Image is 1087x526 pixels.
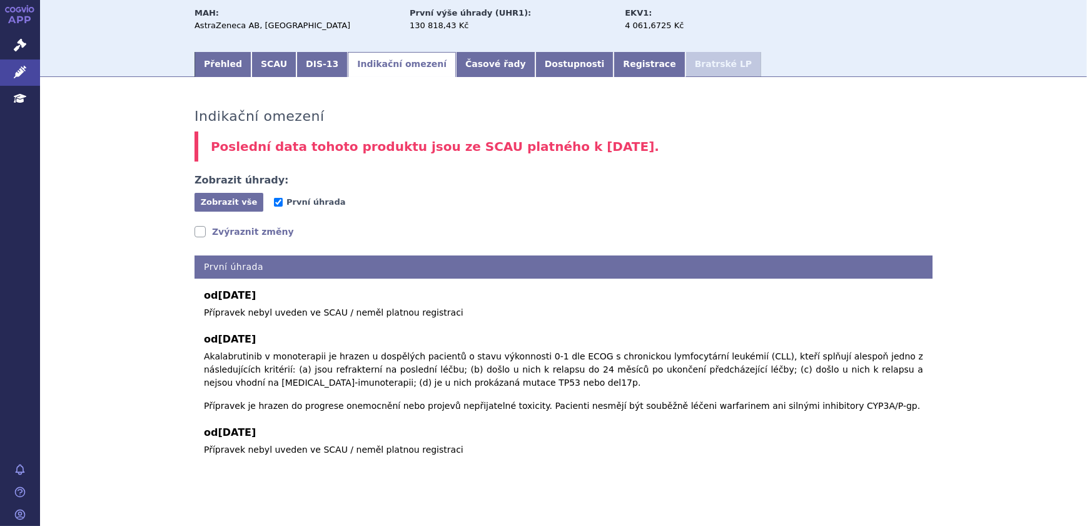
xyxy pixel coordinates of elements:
[195,131,933,162] div: Poslední data tohoto produktu jsou ze SCAU platného k [DATE].
[195,225,294,238] a: Zvýraznit změny
[204,306,923,319] p: Přípravek nebyl uveden ve SCAU / neměl platnou registraci
[204,350,923,413] p: Akalabrutinib v monoterapii je hrazen u dospělých pacientů o stavu výkonnosti 0-1 dle ECOG s chro...
[218,426,256,438] span: [DATE]
[204,425,923,440] b: od
[625,20,766,31] div: 4 061,6725 Kč
[614,52,685,77] a: Registrace
[274,198,283,207] input: První úhrada
[348,52,456,77] a: Indikační omezení
[218,289,256,301] span: [DATE]
[218,333,256,345] span: [DATE]
[625,8,652,18] strong: EKV1:
[410,20,613,31] div: 130 818,43 Kč
[195,174,289,187] h4: Zobrazit úhrady:
[201,197,258,207] span: Zobrazit vše
[195,8,219,18] strong: MAH:
[204,332,923,347] b: od
[456,52,535,77] a: Časové řady
[195,108,325,125] h3: Indikační omezení
[195,52,251,77] a: Přehled
[535,52,614,77] a: Dostupnosti
[204,443,923,456] p: Přípravek nebyl uveden ve SCAU / neměl platnou registraci
[251,52,296,77] a: SCAU
[204,288,923,303] b: od
[296,52,348,77] a: DIS-13
[410,8,531,18] strong: První výše úhrady (UHR1):
[286,197,345,207] span: První úhrada
[195,255,933,279] h4: První úhrada
[195,193,263,212] button: Zobrazit vše
[195,20,398,31] div: AstraZeneca AB, [GEOGRAPHIC_DATA]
